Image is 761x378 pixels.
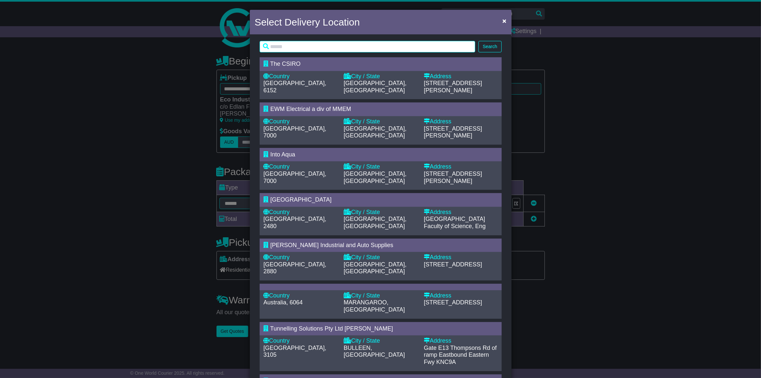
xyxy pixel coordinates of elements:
[424,216,485,222] span: [GEOGRAPHIC_DATA]
[424,163,497,171] div: Address
[424,351,489,365] span: Eastbound Eastern Fwy KNC9A
[264,345,326,358] span: [GEOGRAPHIC_DATA], 3105
[270,61,301,67] span: The CSIRO
[424,73,497,80] div: Address
[264,209,337,216] div: Country
[424,125,482,139] span: [STREET_ADDRESS][PERSON_NAME]
[264,118,337,125] div: Country
[424,261,482,268] span: [STREET_ADDRESS]
[344,345,405,358] span: BULLEEN, [GEOGRAPHIC_DATA]
[424,209,497,216] div: Address
[264,73,337,80] div: Country
[344,80,406,94] span: [GEOGRAPHIC_DATA], [GEOGRAPHIC_DATA]
[424,80,482,94] span: [STREET_ADDRESS][PERSON_NAME]
[344,209,417,216] div: City / State
[264,337,337,345] div: Country
[344,337,417,345] div: City / State
[344,216,406,229] span: [GEOGRAPHIC_DATA], [GEOGRAPHIC_DATA]
[499,14,510,27] button: Close
[344,118,417,125] div: City / State
[478,41,501,52] button: Search
[424,254,497,261] div: Address
[264,299,303,306] span: Australia, 6064
[424,118,497,125] div: Address
[424,299,482,306] span: [STREET_ADDRESS]
[270,242,393,248] span: [PERSON_NAME] Industrial and Auto Supplies
[344,292,417,299] div: City / State
[270,106,351,112] span: EWM Electrical a div of MMEM
[264,80,326,94] span: [GEOGRAPHIC_DATA], 6152
[344,163,417,171] div: City / State
[270,325,393,332] span: Tunnelling Solutions Pty Ltd [PERSON_NAME]
[424,171,482,184] span: [STREET_ADDRESS][PERSON_NAME]
[424,337,497,345] div: Address
[264,163,337,171] div: Country
[502,17,506,25] span: ×
[255,15,360,29] h4: Select Delivery Location
[264,125,326,139] span: [GEOGRAPHIC_DATA], 7000
[270,196,332,203] span: [GEOGRAPHIC_DATA]
[344,254,417,261] div: City / State
[264,292,337,299] div: Country
[264,261,326,275] span: [GEOGRAPHIC_DATA], 2880
[344,261,406,275] span: [GEOGRAPHIC_DATA], [GEOGRAPHIC_DATA]
[264,216,326,229] span: [GEOGRAPHIC_DATA], 2480
[424,345,497,358] span: Gate E13 Thompsons Rd of ramp
[264,171,326,184] span: [GEOGRAPHIC_DATA], 7000
[424,223,486,229] span: Faculty of Science, Eng
[344,73,417,80] div: City / State
[344,171,406,184] span: [GEOGRAPHIC_DATA], [GEOGRAPHIC_DATA]
[264,254,337,261] div: Country
[424,292,497,299] div: Address
[344,125,406,139] span: [GEOGRAPHIC_DATA], [GEOGRAPHIC_DATA]
[270,151,295,158] span: Into Aqua
[344,299,405,313] span: MARANGAROO, [GEOGRAPHIC_DATA]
